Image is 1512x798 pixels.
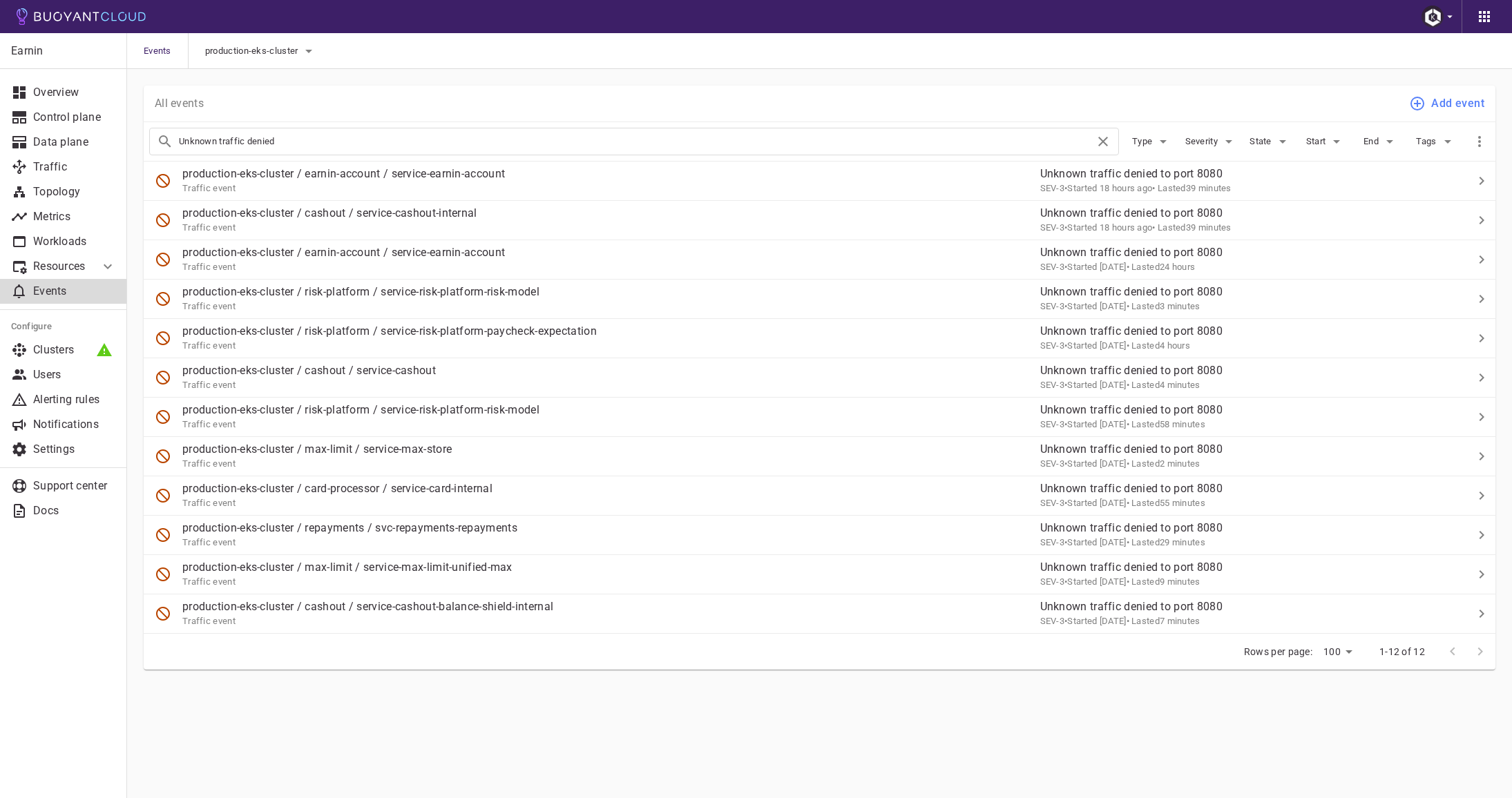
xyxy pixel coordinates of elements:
[1127,576,1200,587] span: • Lasted 9 minutes
[33,110,116,124] p: Control plane
[182,364,436,378] p: production-eks-cluster / cashout / service-cashout
[1064,183,1152,193] span: Fri, 29 Aug 2025 00:50:13 GMT+9 / Thu, 28 Aug 2025 15:50:13 UTC
[1040,600,1425,614] p: Unknown traffic denied to port 8080
[1363,136,1381,147] span: End
[1040,537,1065,547] span: SEV-3
[1303,131,1348,152] button: Start
[1040,285,1425,299] p: Unknown traffic denied to port 8080
[1127,340,1191,351] span: • Lasted 4 hours
[182,183,236,193] span: Traffic event
[182,442,452,456] p: production-eks-cluster / max-limit / service-max-store
[182,246,505,260] p: production-eks-cluster / earnin-account / service-earnin-account
[1040,340,1065,351] span: SEV-3
[1064,301,1127,311] span: Wed, 27 Aug 2025 17:13:13 GMT+9 / Wed, 27 Aug 2025 08:13:13 UTC
[205,41,318,61] button: production-eks-cluster
[1414,131,1458,152] button: Tags
[33,368,116,382] p: Users
[1379,645,1425,659] p: 1-12 of 12
[155,97,204,110] p: All events
[1040,183,1065,193] span: SEV-3
[182,285,539,299] p: production-eks-cluster / risk-platform / service-risk-platform-risk-model
[33,160,116,174] p: Traffic
[1040,482,1425,496] p: Unknown traffic denied to port 8080
[1359,131,1403,152] button: End
[1306,136,1329,147] span: Start
[1040,246,1425,260] p: Unknown traffic denied to port 8080
[11,44,115,58] p: Earnin
[1064,576,1127,587] span: Thu, 14 Aug 2025 22:04:13 GMT+9 / Thu, 14 Aug 2025 13:04:13 UTC
[1416,136,1439,147] span: Tags
[1100,498,1127,508] relative-time: [DATE]
[182,537,236,547] span: Traffic event
[182,419,236,429] span: Traffic event
[205,46,301,57] span: production-eks-cluster
[1185,136,1221,147] span: Severity
[33,393,116,407] p: Alerting rules
[182,324,597,338] p: production-eks-cluster / risk-platform / service-risk-platform-paycheck-expectation
[1100,222,1153,233] relative-time: 18 hours ago
[1064,498,1127,508] span: Tue, 26 Aug 2025 17:06:13 GMT+9 / Tue, 26 Aug 2025 08:06:13 UTC
[1040,458,1065,469] span: SEV-3
[1064,340,1127,351] span: Tue, 26 Aug 2025 18:05:13 GMT+9 / Tue, 26 Aug 2025 09:05:13 UTC
[1064,419,1127,429] span: Tue, 26 Aug 2025 17:08:13 GMT+9 / Tue, 26 Aug 2025 08:08:13 UTC
[1100,262,1127,272] relative-time: [DATE]
[1064,222,1152,233] span: Fri, 29 Aug 2025 00:49:13 GMT+9 / Thu, 28 Aug 2025 15:49:13 UTC
[182,482,492,496] p: production-eks-cluster / card-processor / service-card-internal
[182,576,236,587] span: Traffic event
[1127,262,1196,272] span: • Lasted 24 hours
[1064,616,1127,626] span: Thu, 14 Aug 2025 22:04:13 GMT+9 / Thu, 14 Aug 2025 13:04:13 UTC
[1040,403,1425,417] p: Unknown traffic denied to port 8080
[33,343,116,357] p: Clusters
[182,340,236,351] span: Traffic event
[182,616,236,626] span: Traffic event
[33,210,116,224] p: Metrics
[1100,380,1127,390] relative-time: [DATE]
[1100,458,1127,469] relative-time: [DATE]
[33,284,116,298] p: Events
[1040,262,1065,272] span: SEV-3
[1064,537,1127,547] span: Tue, 26 Aug 2025 17:07:13 GMT+9 / Tue, 26 Aug 2025 08:07:13 UTC
[1040,576,1065,587] span: SEV-3
[33,86,116,99] p: Overview
[1100,616,1127,626] relative-time: [DATE]
[1040,521,1425,535] p: Unknown traffic denied to port 8080
[11,321,116,332] h5: Configure
[1132,136,1155,147] span: Type
[1040,324,1425,338] p: Unknown traffic denied to port 8080
[1064,380,1127,390] span: Tue, 26 Aug 2025 18:26:13 GMT+9 / Tue, 26 Aug 2025 09:26:13 UTC
[1127,419,1205,429] span: • Lasted 58 minutes
[1040,498,1065,508] span: SEV-3
[182,561,513,574] p: production-eks-cluster / max-limit / service-max-limit-unified-max
[1040,167,1425,181] p: Unknown traffic denied to port 8080
[1064,262,1127,272] span: Tue, 26 Aug 2025 18:47:13 GMT+9 / Tue, 26 Aug 2025 09:47:13 UTC
[33,235,116,249] p: Workloads
[1040,301,1065,311] span: SEV-3
[1100,576,1127,587] relative-time: [DATE]
[1127,458,1200,469] span: • Lasted 2 minutes
[1127,498,1205,508] span: • Lasted 55 minutes
[1040,364,1425,378] p: Unknown traffic denied to port 8080
[1040,561,1425,574] p: Unknown traffic denied to port 8080
[1130,131,1174,152] button: Type
[182,521,517,535] p: production-eks-cluster / repayments / svc-repayments-repayments
[1185,131,1237,152] button: Severity
[1100,301,1127,311] relative-time: [DATE]
[1318,642,1357,662] div: 100
[1152,183,1231,193] span: • Lasted 39 minutes
[182,206,477,220] p: production-eks-cluster / cashout / service-cashout-internal
[1040,206,1425,220] p: Unknown traffic denied to port 8080
[1100,340,1127,351] relative-time: [DATE]
[144,33,188,69] span: Events
[1248,131,1292,152] button: State
[1127,380,1200,390] span: • Lasted 4 minutes
[33,260,88,273] p: Resources
[182,167,505,181] p: production-eks-cluster / earnin-account / service-earnin-account
[1406,91,1490,116] button: Add event
[33,185,116,199] p: Topology
[179,132,1095,151] input: Search
[1040,419,1065,429] span: SEV-3
[1040,616,1065,626] span: SEV-3
[1040,222,1065,233] span: SEV-3
[182,458,236,469] span: Traffic event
